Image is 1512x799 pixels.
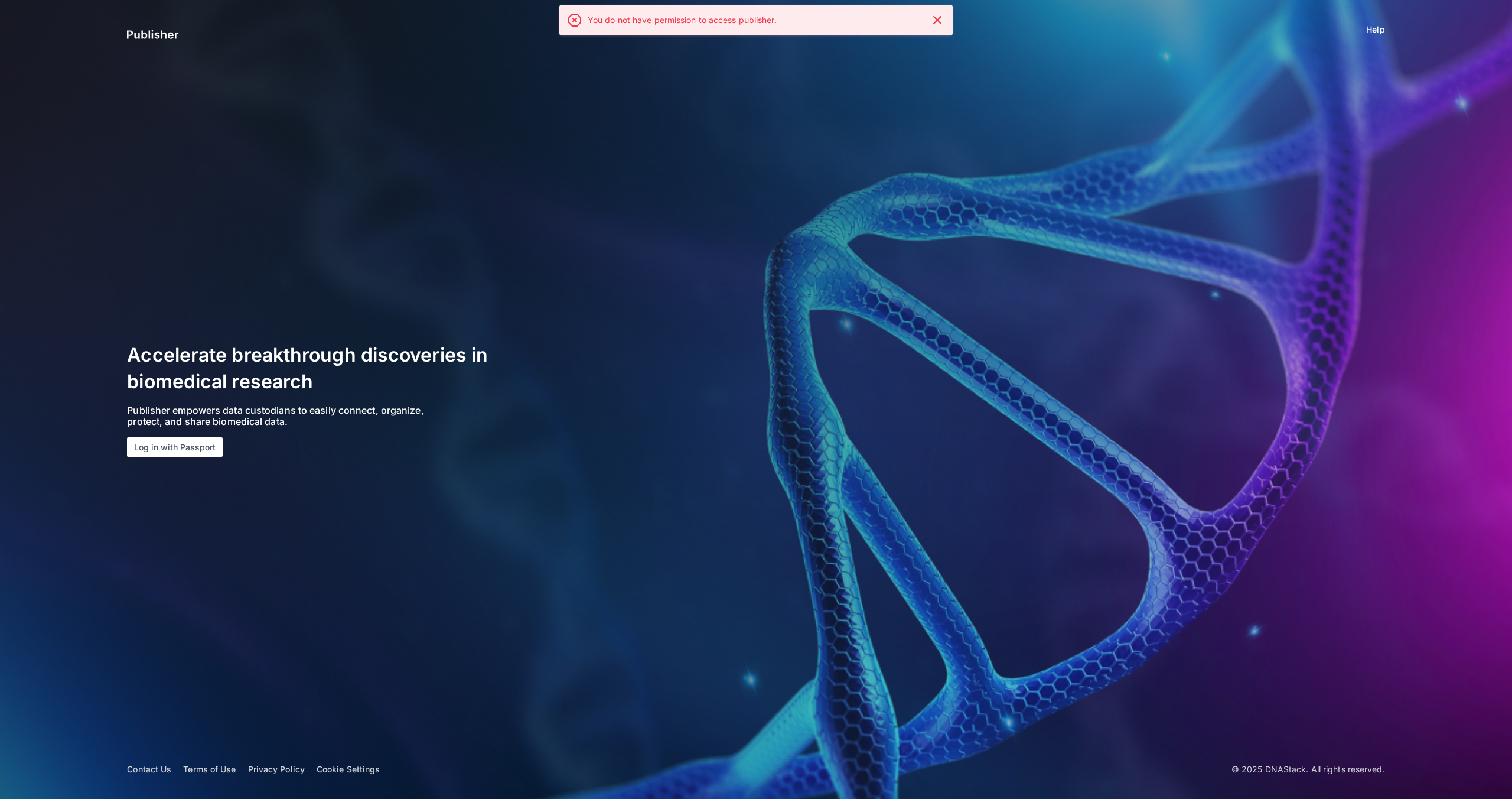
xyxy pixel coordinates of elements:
h1: Accelerate breakthrough discoveries in biomedical research [127,342,511,395]
p: Publisher empowers data custodians to easily connect, organize, protect, and share biomedical data. [127,405,432,428]
button: Log in with Passport [127,437,223,457]
p: © 2025 DNAStack. All rights reserved. [1231,764,1385,775]
a: Cookie Settings [317,764,380,774]
span: You do not have permission to access publisher. [588,15,777,25]
a: Help [1366,24,1384,35]
img: publisher-logo-white.svg [127,27,178,41]
a: Privacy Policy [248,764,305,774]
a: Terms of Use [183,764,236,774]
a: Contact Us [127,764,171,774]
